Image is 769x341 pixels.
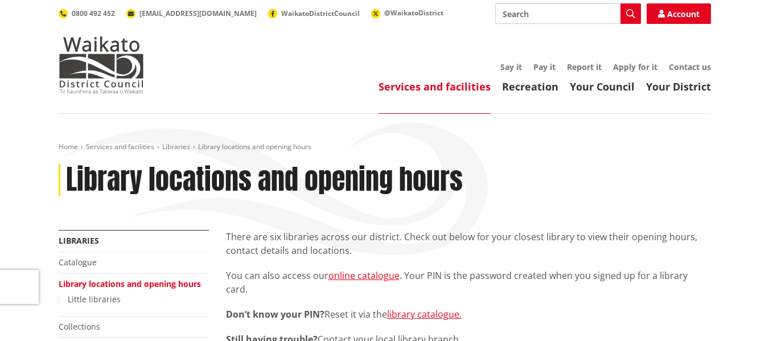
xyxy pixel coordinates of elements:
p: There are six libraries across our district. Check out below for your closest library to view the... [226,230,711,257]
a: Little libraries [68,294,121,305]
a: WaikatoDistrictCouncil [268,9,360,18]
a: Services and facilities [86,142,154,151]
strong: Don’t know your PIN? [226,308,324,321]
a: Account [647,3,711,24]
a: Libraries [59,235,99,246]
img: Waikato District Council - Te Kaunihera aa Takiwaa o Waikato [59,36,144,93]
a: Your District [646,80,711,93]
span: WaikatoDistrictCouncil [281,9,360,18]
h1: Library locations and opening hours [66,163,463,196]
a: Contact us [669,61,711,72]
a: Libraries [162,142,190,151]
span: [EMAIL_ADDRESS][DOMAIN_NAME] [139,9,257,18]
a: library catalogue. [387,308,462,321]
a: Collections [59,321,100,332]
a: Report it [567,61,602,72]
a: Pay it [533,61,556,72]
a: Your Council [570,80,635,93]
a: 0800 492 452 [59,9,115,18]
nav: breadcrumb [59,142,711,152]
p: You can also access our . Your PIN is the password created when you signed up for a library card. [226,269,711,296]
a: Recreation [502,80,558,93]
a: Say it [500,61,522,72]
input: Search input [495,3,641,24]
span: 0800 492 452 [72,9,115,18]
a: Apply for it [613,61,657,72]
span: @WaikatoDistrict [384,8,443,18]
a: @WaikatoDistrict [371,8,443,18]
a: online catalogue [328,269,400,282]
p: Reset it via the [226,307,711,321]
a: [EMAIL_ADDRESS][DOMAIN_NAME] [126,9,257,18]
a: Catalogue [59,257,97,268]
a: Services and facilities [379,80,491,93]
a: Home [59,142,78,151]
span: Library locations and opening hours [198,142,311,151]
a: Library locations and opening hours [59,278,201,289]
